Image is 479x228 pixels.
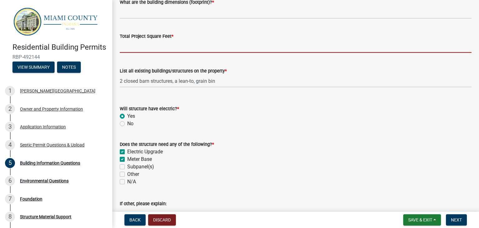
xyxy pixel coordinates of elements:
span: RBP-492144 [12,54,100,60]
button: Save & Exit [403,214,441,226]
label: Does the structure need any of the following? [120,142,214,147]
div: [PERSON_NAME][GEOGRAPHIC_DATA] [20,89,95,93]
label: Electric Upgrade [127,148,163,156]
span: Back [129,217,141,222]
div: 7 [5,194,15,204]
button: View Summary [12,62,55,73]
label: Meter Base [127,156,152,163]
div: Septic Permit Questions & Upload [20,143,85,147]
h4: Residential Building Permits [12,43,107,52]
div: 8 [5,212,15,222]
label: Total Project Square Feet [120,34,173,39]
div: Environmental Questions [20,179,69,183]
div: 3 [5,122,15,132]
label: N/A [127,178,136,186]
div: 2 [5,104,15,114]
label: What are the building dimensions (footprint)? [120,0,214,5]
wm-modal-confirm: Notes [57,65,81,70]
div: Building Information Questions [20,161,80,165]
div: Foundation [20,197,42,201]
div: Structure Material Support [20,215,71,219]
label: No [127,120,133,127]
img: Miami County, Indiana [12,7,102,36]
button: Discard [148,214,176,226]
div: 6 [5,176,15,186]
div: Application Information [20,125,66,129]
label: List all existing buildings/structures on the property [120,69,227,73]
div: Owner and Property Information [20,107,83,111]
div: 1 [5,86,15,96]
label: Other [127,171,139,178]
div: 5 [5,158,15,168]
button: Back [124,214,146,226]
span: Next [451,217,462,222]
label: Yes [127,112,135,120]
button: Next [446,214,467,226]
div: 4 [5,140,15,150]
label: Subpanel(s) [127,163,154,171]
label: Will structure have electric? [120,107,179,111]
button: Notes [57,62,81,73]
wm-modal-confirm: Summary [12,65,55,70]
label: If other, please explain: [120,202,167,206]
span: Save & Exit [408,217,432,222]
